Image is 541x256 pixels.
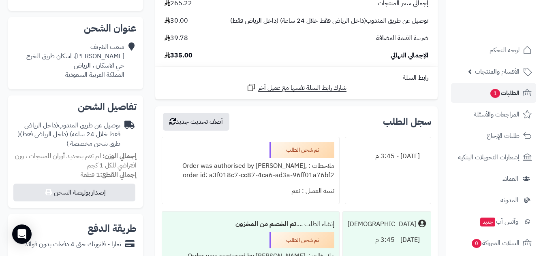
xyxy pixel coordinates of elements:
span: الإجمالي النهائي [391,51,428,60]
a: إشعارات التحويلات البنكية [451,148,536,167]
span: ( طرق شحن مخصصة ) [18,129,120,148]
span: 39.78 [165,34,188,43]
strong: إجمالي القطع: [100,170,137,180]
div: رابط السلة [158,73,434,83]
span: طلبات الإرجاع [487,130,520,142]
strong: إجمالي الوزن: [103,151,137,161]
div: Open Intercom Messenger [12,224,32,244]
a: السلات المتروكة0 [451,233,536,253]
span: لم تقم بتحديد أوزان للمنتجات ، وزن افتراضي للكل 1 كجم [15,151,137,170]
span: ضريبة القيمة المضافة [376,34,428,43]
button: إصدار بوليصة الشحن [13,184,135,201]
span: الأقسام والمنتجات [475,66,520,77]
div: تمارا - فاتورتك حتى 4 دفعات بدون فوائد [25,240,121,249]
a: لوحة التحكم [451,40,536,60]
span: العملاء [503,173,518,184]
span: توصيل عن طريق المندوب(داخل الرياض فقط خلال 24 ساعة) (داخل الرياض فقط) [230,16,428,25]
div: [DATE] - 3:45 م [348,232,426,248]
div: [DATE] - 3:45 م [350,148,426,164]
span: السلات المتروكة [471,237,520,249]
h2: تفاصيل الشحن [15,102,137,112]
div: متعب الشريف [PERSON_NAME]، اسكان طريق الخرج حي الاسكان ، الرياض المملكة العربية السعودية [26,42,124,79]
span: جديد [480,218,495,226]
h3: سجل الطلب [383,117,431,127]
span: لوحة التحكم [490,44,520,56]
span: شارك رابط السلة نفسها مع عميل آخر [258,83,346,93]
span: 335.00 [165,51,192,60]
div: توصيل عن طريق المندوب(داخل الرياض فقط خلال 24 ساعة) (داخل الرياض فقط) [15,121,120,149]
span: وآتس آب [479,216,518,227]
div: ملاحظات : Order was authorised by [PERSON_NAME], order id: a3f018c7-cc87-4ca6-ad3a-96ff01a76bf2 [167,158,334,183]
span: المراجعات والأسئلة [474,109,520,120]
small: 1 قطعة [81,170,137,180]
div: تم شحن الطلب [269,142,334,158]
div: إنشاء الطلب .... [167,216,334,232]
img: logo-2.png [486,22,533,39]
div: [DEMOGRAPHIC_DATA] [348,220,416,229]
span: 30.00 [165,16,188,25]
span: إشعارات التحويلات البنكية [458,152,520,163]
h2: عنوان الشحن [15,23,137,33]
a: العملاء [451,169,536,188]
div: تنبيه العميل : نعم [167,183,334,199]
span: 0 [472,239,481,248]
a: الطلبات1 [451,83,536,103]
b: تم الخصم من المخزون [235,219,296,229]
div: تم شحن الطلب [269,232,334,248]
span: 1 [490,89,500,98]
span: المدونة [500,195,518,206]
h2: طريقة الدفع [88,224,137,233]
button: أضف تحديث جديد [163,113,229,131]
a: طلبات الإرجاع [451,126,536,146]
a: المدونة [451,190,536,210]
a: شارك رابط السلة نفسها مع عميل آخر [246,83,346,93]
span: الطلبات [490,87,520,99]
a: وآتس آبجديد [451,212,536,231]
a: المراجعات والأسئلة [451,105,536,124]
